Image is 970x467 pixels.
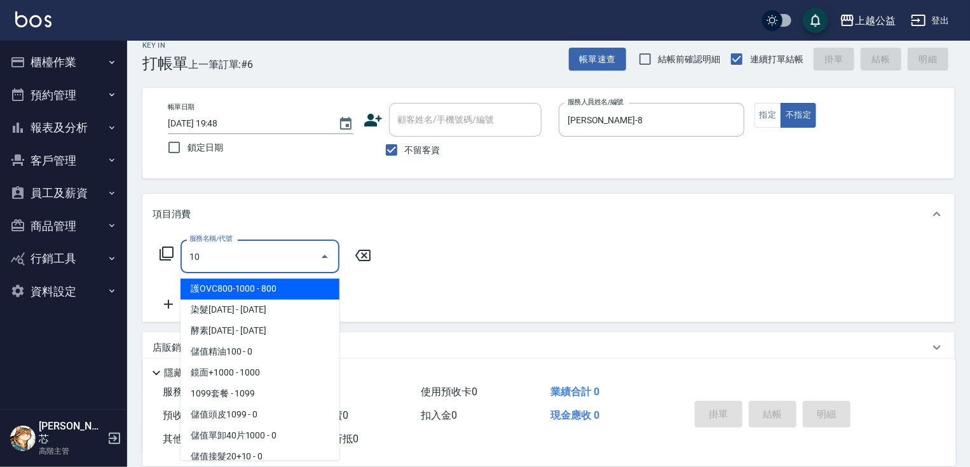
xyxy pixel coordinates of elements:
[568,97,624,107] label: 服務人員姓名/編號
[181,321,339,342] span: 酵素[DATE] - [DATE]
[5,46,122,79] button: 櫃檯作業
[5,275,122,308] button: 資料設定
[188,141,223,154] span: 鎖定日期
[331,109,361,139] button: Choose date, selected date is 2025-10-08
[315,247,335,267] button: Close
[5,111,122,144] button: 報表及分析
[405,144,441,157] span: 不留客資
[181,405,339,426] span: 儲值頭皮1099 - 0
[781,103,816,128] button: 不指定
[855,13,896,29] div: 上越公益
[181,426,339,447] span: 儲值單卸40片1000 - 0
[803,8,828,33] button: save
[5,177,122,210] button: 員工及薪資
[421,386,478,398] span: 使用預收卡 0
[550,409,599,421] span: 現金應收 0
[181,300,339,321] span: 染髮[DATE] - [DATE]
[5,242,122,275] button: 行銷工具
[5,210,122,243] button: 商品管理
[168,102,195,112] label: 帳單日期
[15,11,51,27] img: Logo
[659,53,721,66] span: 結帳前確認明細
[153,208,191,221] p: 項目消費
[181,384,339,405] span: 1099套餐 - 1099
[142,194,955,234] div: 項目消費
[181,363,339,384] span: 鏡面+1000 - 1000
[142,332,955,363] div: 店販銷售
[835,8,901,34] button: 上越公益
[5,144,122,177] button: 客戶管理
[189,234,232,243] label: 服務名稱/代號
[163,386,209,398] span: 服務消費 0
[39,420,104,445] h5: [PERSON_NAME]芯
[39,445,104,457] p: 高階主管
[142,41,188,50] h2: Key In
[164,367,221,380] p: 隱藏業績明細
[750,53,803,66] span: 連續打單結帳
[142,55,188,72] h3: 打帳單
[163,433,229,445] span: 其他付款方式 0
[181,342,339,363] span: 儲值精油100 - 0
[421,409,458,421] span: 扣入金 0
[755,103,782,128] button: 指定
[5,79,122,112] button: 預約管理
[906,9,955,32] button: 登出
[168,113,325,134] input: YYYY/MM/DD hh:mm
[10,426,36,451] img: Person
[181,279,339,300] span: 護OVC800-1000 - 800
[569,48,626,71] button: 帳單速查
[550,386,599,398] span: 業績合計 0
[188,57,254,72] span: 上一筆訂單:#6
[163,409,219,421] span: 預收卡販賣 0
[153,341,191,355] p: 店販銷售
